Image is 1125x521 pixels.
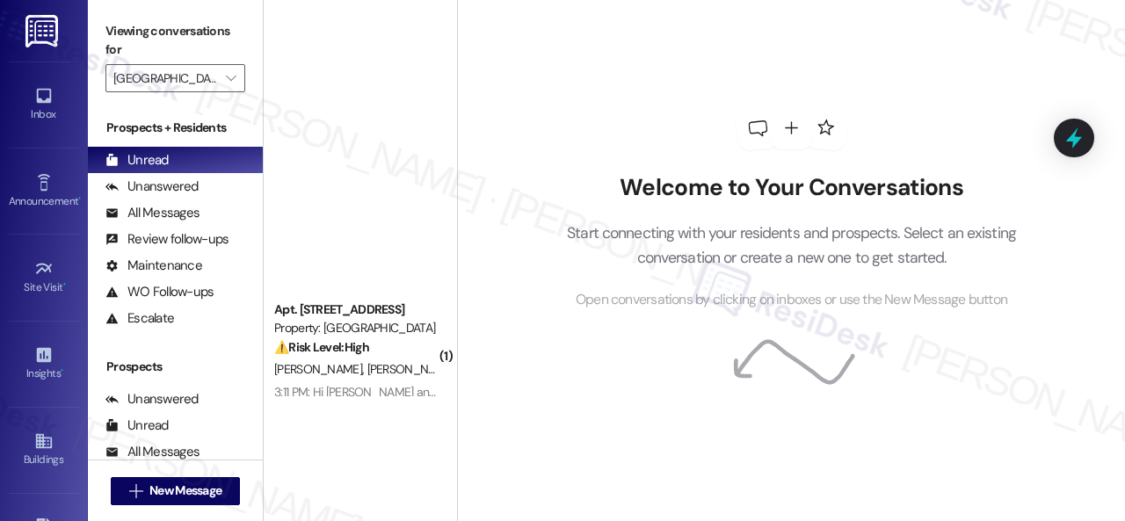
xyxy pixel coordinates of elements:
[9,81,79,128] a: Inbox
[105,18,245,64] label: Viewing conversations for
[105,151,169,170] div: Unread
[105,257,202,275] div: Maintenance
[274,319,437,337] div: Property: [GEOGRAPHIC_DATA]
[9,426,79,474] a: Buildings
[88,358,263,376] div: Prospects
[25,15,62,47] img: ResiDesk Logo
[105,443,200,461] div: All Messages
[367,361,455,377] span: [PERSON_NAME]
[576,289,1007,311] span: Open conversations by clicking on inboxes or use the New Message button
[78,192,81,205] span: •
[149,481,221,500] span: New Message
[274,300,437,319] div: Apt. [STREET_ADDRESS]
[105,204,200,222] div: All Messages
[105,416,169,435] div: Unread
[541,174,1043,202] h2: Welcome to Your Conversations
[63,279,66,291] span: •
[105,283,214,301] div: WO Follow-ups
[88,119,263,137] div: Prospects + Residents
[113,64,217,92] input: All communities
[61,365,63,377] span: •
[111,477,241,505] button: New Message
[105,230,229,249] div: Review follow-ups
[129,484,142,498] i: 
[105,177,199,196] div: Unanswered
[541,221,1043,271] p: Start connecting with your residents and prospects. Select an existing conversation or create a n...
[274,339,369,355] strong: ⚠️ Risk Level: High
[9,254,79,301] a: Site Visit •
[105,309,174,328] div: Escalate
[105,390,199,409] div: Unanswered
[9,340,79,387] a: Insights •
[226,71,236,85] i: 
[274,361,367,377] span: [PERSON_NAME]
